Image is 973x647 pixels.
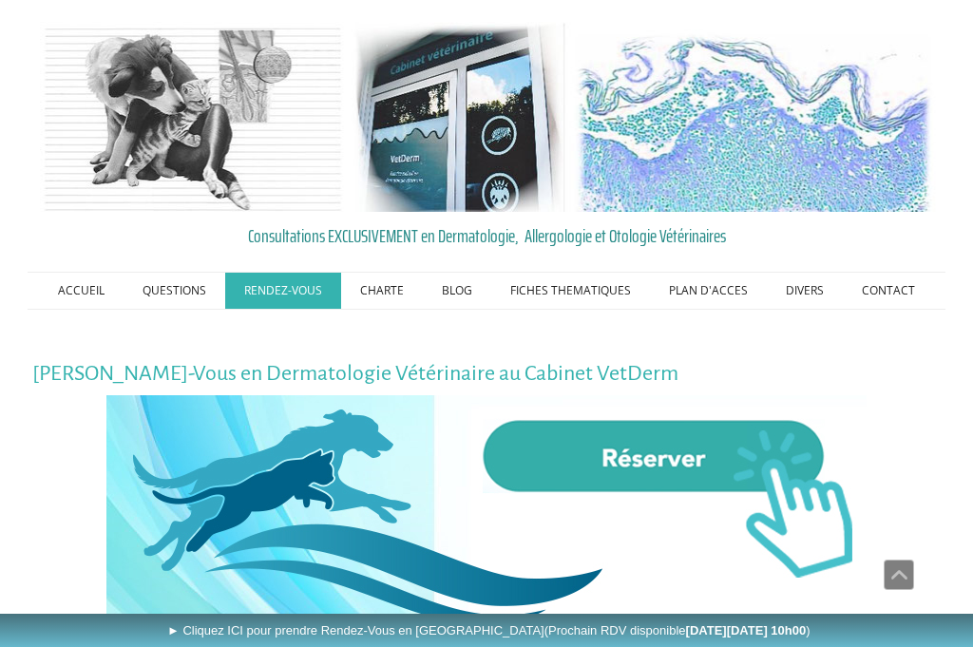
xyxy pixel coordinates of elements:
b: [DATE][DATE] 10h00 [686,623,807,637]
a: FICHES THEMATIQUES [491,273,650,309]
a: DIVERS [767,273,843,309]
h1: [PERSON_NAME]-Vous en Dermatologie Vétérinaire au Cabinet VetDerm [32,362,942,386]
a: Consultations EXCLUSIVEMENT en Dermatologie, Allergologie et Otologie Vétérinaires [32,221,942,250]
a: QUESTIONS [124,273,225,309]
a: CHARTE [341,273,423,309]
span: (Prochain RDV disponible ) [544,623,811,637]
a: ACCUEIL [39,273,124,309]
span: ► Cliquez ICI pour prendre Rendez-Vous en [GEOGRAPHIC_DATA] [167,623,811,637]
a: BLOG [423,273,491,309]
a: PLAN D'ACCES [650,273,767,309]
a: Défiler vers le haut [884,560,914,590]
a: RENDEZ-VOUS [225,273,341,309]
span: Défiler vers le haut [885,561,913,589]
a: CONTACT [843,273,934,309]
img: Rendez-Vous en Ligne au Cabinet VetDerm [106,395,867,633]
